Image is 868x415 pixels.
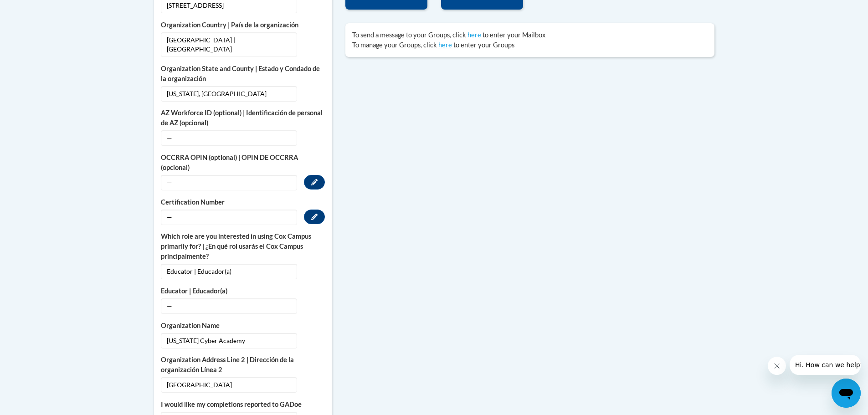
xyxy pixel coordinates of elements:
label: Organization Name [161,321,325,331]
span: [GEOGRAPHIC_DATA] | [GEOGRAPHIC_DATA] [161,32,297,57]
span: to enter your Mailbox [483,31,545,39]
span: [US_STATE] Cyber Academy [161,333,297,348]
span: — [161,210,297,225]
iframe: Message from company [790,355,861,375]
span: To send a message to your Groups, click [352,31,466,39]
span: — [161,175,297,190]
a: here [467,31,481,39]
span: [US_STATE], [GEOGRAPHIC_DATA] [161,86,297,102]
label: AZ Workforce ID (optional) | Identificación de personal de AZ (opcional) [161,108,325,128]
iframe: Button to launch messaging window [832,379,861,408]
label: Certification Number [161,197,325,207]
label: Organization State and County | Estado y Condado de la organización [161,64,325,84]
a: here [438,41,452,49]
span: To manage your Groups, click [352,41,437,49]
iframe: Close message [768,357,786,375]
span: — [161,298,297,314]
label: Which role are you interested in using Cox Campus primarily for? | ¿En qué rol usarás el Cox Camp... [161,231,325,261]
label: I would like my completions reported to GADoe [161,400,325,410]
label: Educator | Educador(a) [161,286,325,296]
label: OCCRRA OPIN (optional) | OPIN DE OCCRRA (opcional) [161,153,325,173]
label: Organization Address Line 2 | Dirección de la organización Línea 2 [161,355,325,375]
span: Hi. How can we help? [5,6,74,14]
span: Educator | Educador(a) [161,264,297,279]
label: Organization Country | País de la organización [161,20,325,30]
span: — [161,130,297,146]
span: [GEOGRAPHIC_DATA] [161,377,297,393]
span: to enter your Groups [453,41,514,49]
